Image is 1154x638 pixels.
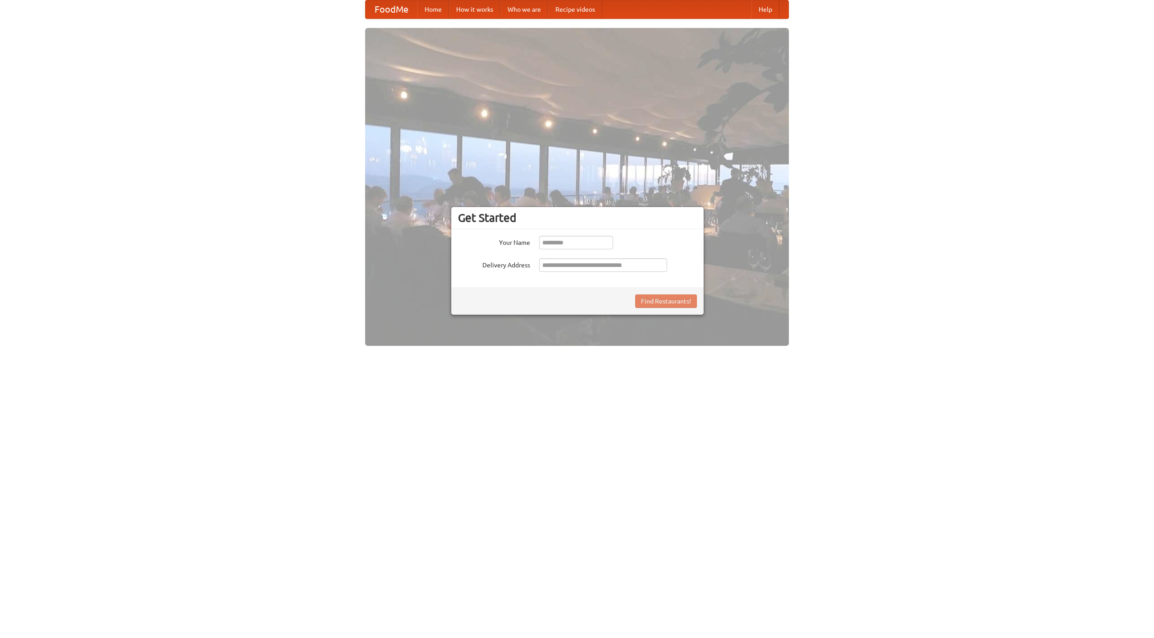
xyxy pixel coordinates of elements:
a: Help [751,0,779,18]
a: Who we are [500,0,548,18]
a: Recipe videos [548,0,602,18]
a: Home [417,0,449,18]
button: Find Restaurants! [635,294,697,308]
label: Your Name [458,236,530,247]
label: Delivery Address [458,258,530,270]
h3: Get Started [458,211,697,225]
a: How it works [449,0,500,18]
a: FoodMe [366,0,417,18]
